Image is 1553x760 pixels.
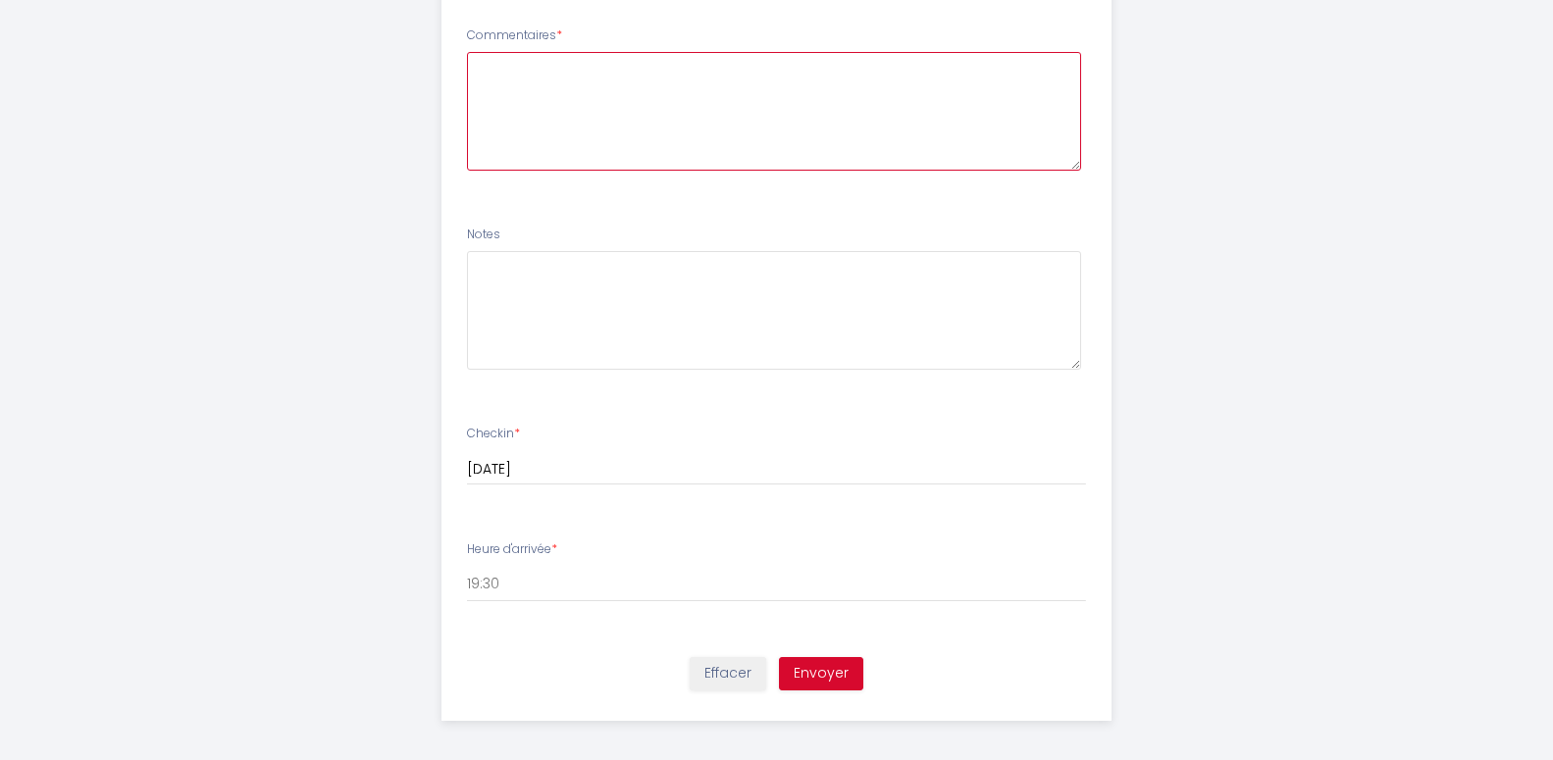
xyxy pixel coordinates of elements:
[690,657,766,690] button: Effacer
[467,226,500,244] label: Notes
[467,26,562,45] label: Commentaires
[467,425,520,443] label: Checkin
[467,540,557,559] label: Heure d'arrivée
[779,657,863,690] button: Envoyer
